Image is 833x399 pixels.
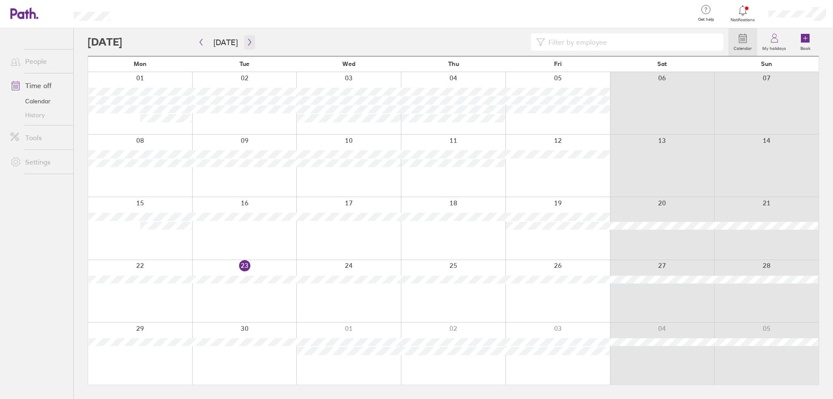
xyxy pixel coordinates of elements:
[729,17,757,23] span: Notifications
[3,153,73,171] a: Settings
[791,28,819,56] a: Book
[545,34,718,50] input: Filter by employee
[134,60,147,67] span: Mon
[239,60,249,67] span: Tue
[554,60,562,67] span: Fri
[3,53,73,70] a: People
[3,77,73,94] a: Time off
[3,94,73,108] a: Calendar
[757,43,791,51] label: My holidays
[728,43,757,51] label: Calendar
[657,60,667,67] span: Sat
[761,60,772,67] span: Sun
[728,28,757,56] a: Calendar
[207,35,245,49] button: [DATE]
[795,43,816,51] label: Book
[448,60,459,67] span: Thu
[692,17,720,22] span: Get help
[3,129,73,146] a: Tools
[3,108,73,122] a: History
[342,60,355,67] span: Wed
[757,28,791,56] a: My holidays
[729,4,757,23] a: Notifications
